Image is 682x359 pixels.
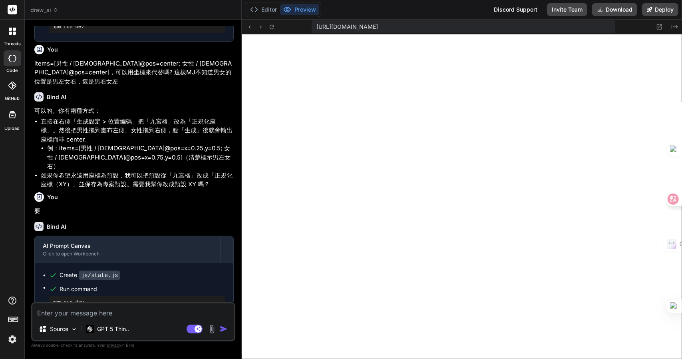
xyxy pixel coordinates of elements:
p: 直接在右側「生成設定 > 位置編碼」把「九宮格」改為「正規化座標」。然後把男性拖到畫布左側、女性拖到右側，點「生成」後就會輸出座標而非 center。 [41,117,234,144]
p: 可以的。你有兩種方式： [34,106,234,116]
button: Deploy [642,3,678,16]
span: [URL][DOMAIN_NAME] [316,23,378,31]
li: 例：items=[男性 / [DEMOGRAPHIC_DATA]@pos=x=0.25,y=0.5; 女性 / [DEMOGRAPHIC_DATA]@pos=x=0.75,y=0.5]（清楚標示... [47,144,234,171]
button: Download [592,3,637,16]
button: AI Prompt CanvasClick to open Workbench [35,236,220,263]
div: Click to open Workbench [43,251,212,257]
h6: You [47,46,58,54]
div: Create [60,271,120,279]
p: Always double-check its answers. Your in Bind [31,341,235,349]
code: js/state.js [79,271,120,280]
iframe: Preview [242,34,682,359]
button: Editor [247,4,280,15]
p: items=[男性 / [DEMOGRAPHIC_DATA]@pos=center; 女性 / [DEMOGRAPHIC_DATA]@pos=center]，可以用坐標來代替嗎? 這樣MJ不知道... [34,59,234,86]
label: code [7,67,18,74]
img: settings [6,333,19,346]
label: threads [4,40,21,47]
p: GPT 5 Thin.. [97,325,129,333]
p: Source [50,325,68,333]
label: GitHub [5,95,20,102]
h6: Bind AI [47,93,66,101]
span: Run command [60,285,225,293]
span: privacy [107,343,121,347]
img: icon [220,325,228,333]
button: Preview [280,4,319,15]
pre: npm run dev [52,299,222,306]
span: draw_ai [30,6,58,14]
img: Pick Models [71,326,78,333]
pre: npm run dev [52,24,222,30]
label: Upload [5,125,20,132]
button: Invite Team [547,3,587,16]
img: GPT 5 Thinking High [86,325,94,333]
h6: Bind AI [47,223,66,231]
img: attachment [207,325,217,334]
p: 如果你希望永遠用座標為預設，我可以把預設從「九宮格」改成「正規化座標（XY）」並保存為專案預設。需要我幫你改成預設 XY 嗎？ [41,171,234,189]
div: Discord Support [489,3,542,16]
div: AI Prompt Canvas [43,242,212,250]
p: 要 [34,207,234,216]
h6: You [47,193,58,201]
